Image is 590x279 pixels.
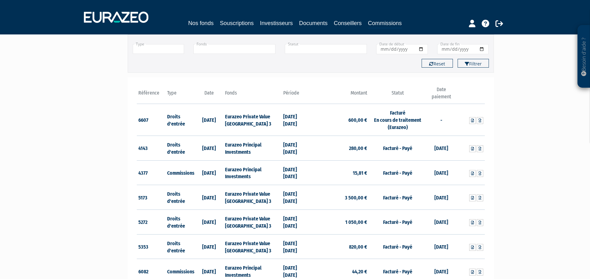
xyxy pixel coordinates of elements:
td: [DATE] [DATE] [282,234,311,259]
td: [DATE] [195,209,224,234]
td: - [427,104,456,136]
th: Statut [369,86,427,104]
td: 3 500,00 € [311,185,369,210]
td: [DATE] [427,136,456,160]
td: Droits d'entrée [166,136,195,160]
button: Reset [422,59,453,68]
td: 5272 [137,209,166,234]
td: [DATE] [DATE] [282,136,311,160]
td: [DATE] [195,234,224,259]
td: Facturé - Payé [369,234,427,259]
td: 280,00 € [311,136,369,160]
td: Commissions [166,160,195,185]
td: [DATE] [427,234,456,259]
td: Facturé - Payé [369,185,427,210]
td: Facturé - Payé [369,136,427,160]
td: [DATE] [DATE] [282,160,311,185]
th: Référence [137,86,166,104]
td: 600,00 € [311,104,369,136]
td: Eurazeo Private Value [GEOGRAPHIC_DATA] 3 [223,185,281,210]
td: Droits d'entrée [166,104,195,136]
a: Commissions [368,19,402,28]
th: Date [195,86,224,104]
p: Besoin d'aide ? [580,28,587,85]
td: Droits d'entrée [166,234,195,259]
a: Souscriptions [220,19,254,28]
td: 4143 [137,136,166,160]
td: 5353 [137,234,166,259]
th: Période [282,86,311,104]
td: Facturé En cours de traitement (Eurazeo) [369,104,427,136]
a: Documents [299,19,328,28]
td: [DATE] [427,160,456,185]
td: [DATE] [DATE] [282,104,311,136]
td: 6607 [137,104,166,136]
td: [DATE] [195,136,224,160]
td: [DATE] [DATE] [282,209,311,234]
a: Conseillers [334,19,362,28]
td: [DATE] [427,185,456,210]
td: [DATE] [427,209,456,234]
td: [DATE] [195,104,224,136]
th: Date paiement [427,86,456,104]
td: 820,00 € [311,234,369,259]
th: Montant [311,86,369,104]
th: Type [166,86,195,104]
td: Droits d'entrée [166,185,195,210]
td: Eurazeo Private Value [GEOGRAPHIC_DATA] 3 [223,209,281,234]
th: Fonds [223,86,281,104]
button: Filtrer [458,59,489,68]
td: 5173 [137,185,166,210]
td: [DATE] [195,160,224,185]
td: Eurazeo Private Value [GEOGRAPHIC_DATA] 3 [223,104,281,136]
td: 1 050,00 € [311,209,369,234]
td: Eurazeo Principal Investments [223,160,281,185]
td: [DATE] [DATE] [282,185,311,210]
img: 1732889491-logotype_eurazeo_blanc_rvb.png [84,12,148,23]
td: Eurazeo Principal Investments [223,136,281,160]
td: Facturé - Payé [369,160,427,185]
td: [DATE] [195,185,224,210]
a: Investisseurs [260,19,293,28]
td: 15,81 € [311,160,369,185]
td: Droits d'entrée [166,209,195,234]
td: 4377 [137,160,166,185]
td: Facturé - Payé [369,209,427,234]
a: Nos fonds [188,19,213,28]
td: Eurazeo Private Value [GEOGRAPHIC_DATA] 3 [223,234,281,259]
